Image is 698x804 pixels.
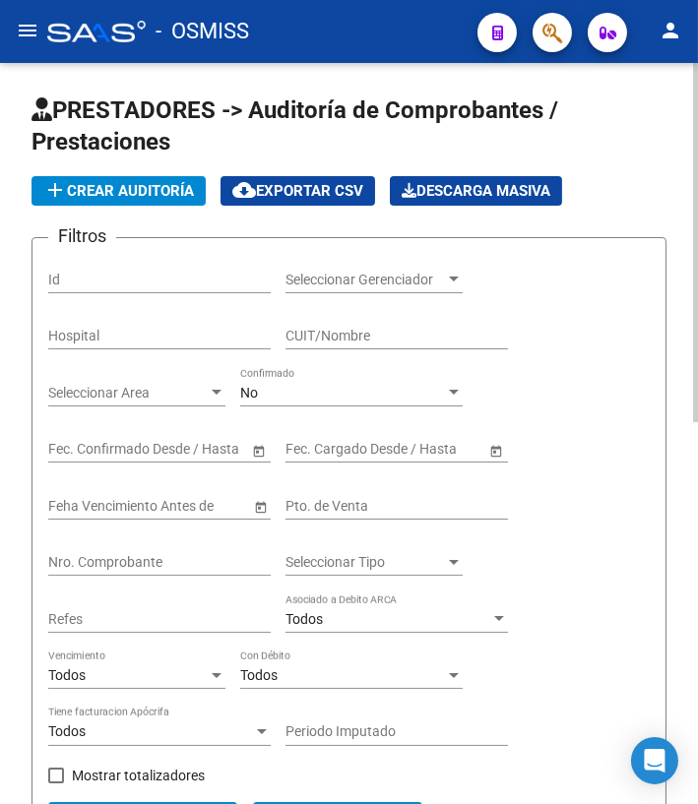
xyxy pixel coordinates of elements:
div: Open Intercom Messenger [631,737,678,784]
span: Seleccionar Area [48,385,208,402]
span: Seleccionar Gerenciador [286,272,445,288]
span: Crear Auditoría [43,182,194,200]
span: - OSMISS [156,10,249,53]
span: Exportar CSV [232,182,363,200]
mat-icon: menu [16,19,39,42]
span: PRESTADORES -> Auditoría de Comprobantes / Prestaciones [32,96,558,155]
app-download-masive: Descarga masiva de comprobantes (adjuntos) [390,176,562,206]
mat-icon: add [43,178,67,202]
button: Exportar CSV [221,176,375,206]
span: Mostrar totalizadores [72,764,205,787]
button: Open calendar [485,440,506,461]
mat-icon: cloud_download [232,178,256,202]
button: Open calendar [248,440,269,461]
span: Seleccionar Tipo [286,554,445,571]
span: Descarga Masiva [402,182,550,200]
button: Descarga Masiva [390,176,562,206]
mat-icon: person [659,19,682,42]
span: No [240,385,258,401]
h3: Filtros [48,222,116,250]
span: Todos [240,667,278,683]
input: Fecha inicio [286,441,357,458]
span: Todos [48,723,86,739]
span: Todos [286,611,323,627]
span: Todos [48,667,86,683]
button: Open calendar [250,496,271,517]
input: Fecha fin [374,441,471,458]
button: Crear Auditoría [32,176,206,206]
input: Fecha inicio [48,441,120,458]
input: Fecha fin [137,441,233,458]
